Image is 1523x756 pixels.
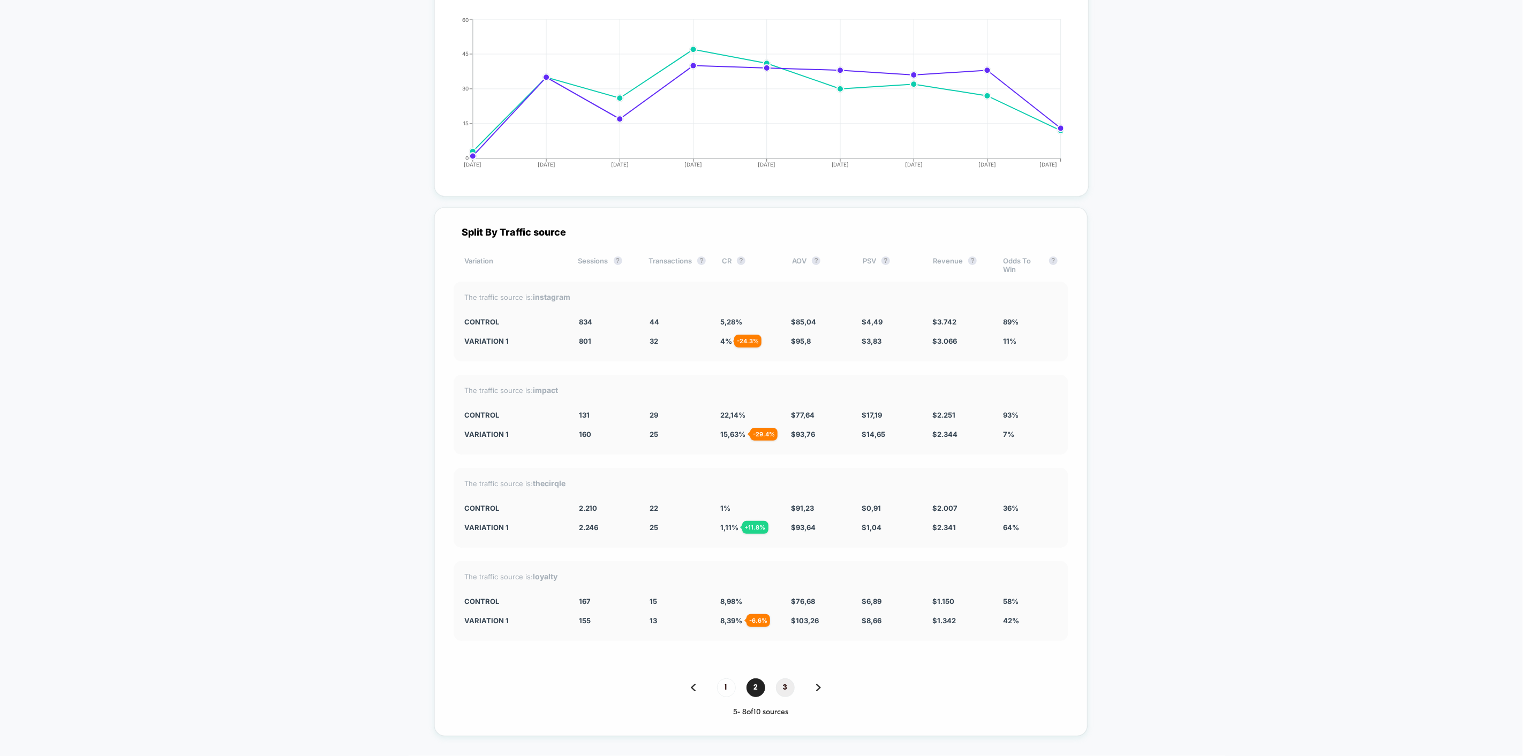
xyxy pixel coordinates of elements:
strong: instagram [533,292,570,301]
span: $ 0,91 [862,504,881,512]
div: CUSTOM_2 [443,17,1059,177]
span: 2.246 [579,523,599,532]
div: - 6.6 % [747,614,770,627]
div: 36% [1003,504,1058,512]
div: 93% [1003,411,1058,419]
div: Variation 1 [464,616,563,625]
span: 29 [650,411,658,419]
div: - 29.4 % [750,428,778,441]
span: 3 [776,678,795,697]
tspan: [DATE] [684,161,702,168]
div: Variation 1 [464,430,563,439]
span: 8,98 % [720,597,742,606]
div: The traffic source is: [464,572,1058,581]
div: 11% [1003,337,1058,345]
tspan: [DATE] [905,161,923,168]
span: 25 [650,430,658,439]
span: 167 [579,597,591,606]
div: - 24.3 % [734,335,761,347]
span: 22 [650,504,658,512]
span: $ 77,64 [791,411,815,419]
tspan: [DATE] [758,161,776,168]
div: + 11.8 % [742,521,768,534]
span: 834 [579,317,592,326]
div: PSV [863,256,917,274]
button: ? [1049,256,1058,265]
span: $ 2.251 [932,411,955,419]
span: 25 [650,523,658,532]
div: CONTROL [464,317,563,326]
span: $ 2.341 [932,523,956,532]
div: 5 - 8 of 10 sources [454,708,1068,717]
span: $ 2.344 [932,430,957,439]
strong: thecirqle [533,479,566,488]
div: Odds To Win [1004,256,1058,274]
span: 155 [579,616,591,625]
span: 15 [650,597,657,606]
span: $ 103,26 [791,616,819,625]
tspan: 45 [462,50,469,57]
span: 1 [717,678,736,697]
div: Transactions [649,256,706,274]
div: The traffic source is: [464,292,1058,301]
img: pagination back [691,684,696,691]
span: 160 [579,430,591,439]
div: Revenue [933,256,987,274]
button: ? [812,256,820,265]
div: CONTROL [464,597,563,606]
img: pagination forward [816,684,821,691]
div: AOV [792,256,846,274]
div: 64% [1003,523,1058,532]
div: Split By Traffic source [454,226,1068,238]
div: 58% [1003,597,1058,606]
span: $ 6,89 [862,597,881,606]
span: 32 [650,337,658,345]
strong: loyalty [533,572,557,581]
span: $ 93,64 [791,523,816,532]
div: 42% [1003,616,1058,625]
div: Variation 1 [464,523,563,532]
span: $ 1.342 [932,616,956,625]
span: $ 1,04 [862,523,881,532]
span: 44 [650,317,659,326]
tspan: [DATE] [832,161,849,168]
span: 15,63 % [720,430,745,439]
div: CONTROL [464,504,563,512]
span: $ 8,66 [862,616,881,625]
span: 131 [579,411,590,419]
tspan: [DATE] [538,161,555,168]
div: Variation [464,256,562,274]
tspan: 30 [462,85,469,92]
div: 89% [1003,317,1058,326]
div: Sessions [578,256,632,274]
span: 1 % [720,504,730,512]
span: $ 1.150 [932,597,954,606]
strong: impact [533,385,558,395]
button: ? [697,256,706,265]
div: The traffic source is: [464,385,1058,395]
span: 4 % [720,337,732,345]
span: 5,28 % [720,317,742,326]
span: $ 91,23 [791,504,814,512]
button: ? [968,256,977,265]
span: 8,39 % [720,616,742,625]
div: CONTROL [464,411,563,419]
span: $ 3,83 [862,337,881,345]
span: $ 95,8 [791,337,811,345]
div: 7% [1003,430,1058,439]
button: ? [737,256,745,265]
div: Variation 1 [464,337,563,345]
tspan: [DATE] [1040,161,1058,168]
span: 801 [579,337,591,345]
tspan: 60 [462,16,469,22]
span: 13 [650,616,657,625]
tspan: [DATE] [464,161,481,168]
div: CR [722,256,776,274]
tspan: 0 [465,155,469,161]
span: $ 17,19 [862,411,882,419]
span: 2.210 [579,504,598,512]
span: 1,11 % [720,523,738,532]
button: ? [881,256,890,265]
span: $ 2.007 [932,504,957,512]
span: $ 14,65 [862,430,885,439]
